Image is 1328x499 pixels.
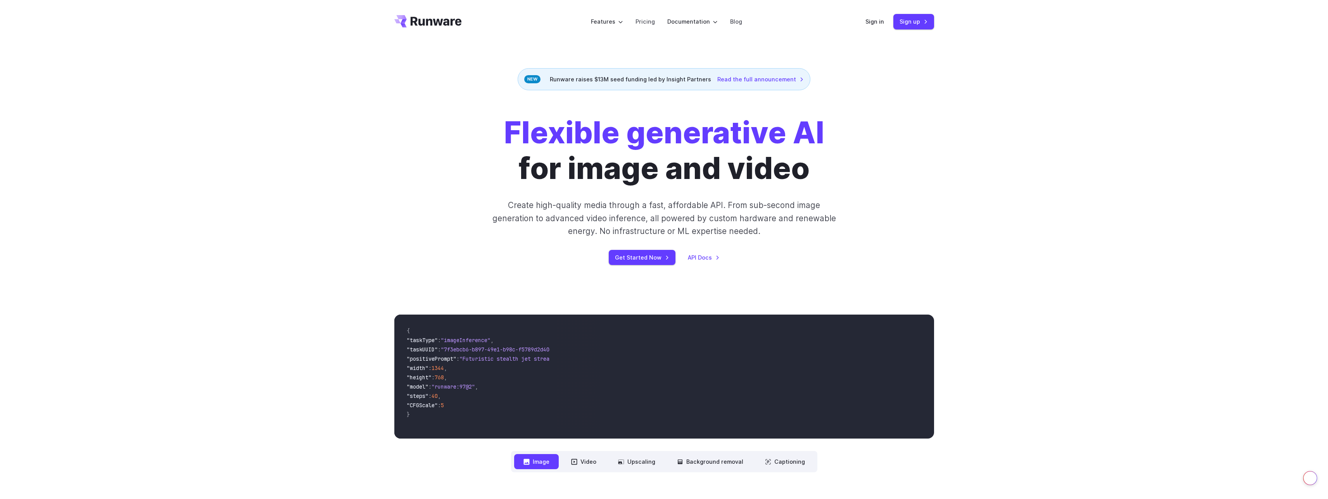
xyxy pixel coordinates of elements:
div: Runware raises $13M seed funding led by Insight Partners [518,68,810,90]
a: Sign in [865,17,884,26]
span: : [438,337,441,344]
span: 5 [441,402,444,409]
span: "steps" [407,392,428,399]
span: , [490,337,494,344]
a: Go to / [394,15,462,28]
span: "runware:97@2" [432,383,475,390]
span: , [438,392,441,399]
a: Get Started Now [609,250,675,265]
span: 768 [435,374,444,381]
a: Blog [730,17,742,26]
span: "7f3ebcb6-b897-49e1-b98c-f5789d2d40d7" [441,346,559,353]
span: : [432,374,435,381]
span: "model" [407,383,428,390]
p: Create high-quality media through a fast, affordable API. From sub-second image generation to adv... [491,199,837,237]
span: "taskType" [407,337,438,344]
button: Video [562,454,606,469]
strong: Flexible generative AI [504,115,824,151]
span: : [438,346,441,353]
span: 1344 [432,365,444,372]
span: "width" [407,365,428,372]
span: , [444,365,447,372]
a: Read the full announcement [717,75,804,84]
span: } [407,411,410,418]
a: API Docs [688,253,720,262]
span: , [444,374,447,381]
span: : [438,402,441,409]
span: "taskUUID" [407,346,438,353]
button: Image [514,454,559,469]
span: : [456,355,459,362]
span: "Futuristic stealth jet streaking through a neon-lit cityscape with glowing purple exhaust" [459,355,742,362]
button: Upscaling [609,454,665,469]
span: "height" [407,374,432,381]
span: : [428,383,432,390]
span: "CFGScale" [407,402,438,409]
a: Pricing [636,17,655,26]
span: { [407,327,410,334]
span: 40 [432,392,438,399]
a: Sign up [893,14,934,29]
span: "imageInference" [441,337,490,344]
span: , [475,383,478,390]
button: Captioning [756,454,814,469]
label: Features [591,17,623,26]
h1: for image and video [504,115,824,186]
label: Documentation [667,17,718,26]
span: "positivePrompt" [407,355,456,362]
button: Background removal [668,454,753,469]
span: : [428,365,432,372]
span: : [428,392,432,399]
